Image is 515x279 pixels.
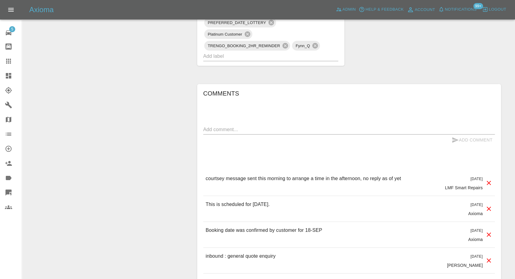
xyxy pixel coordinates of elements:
button: Open drawer [4,2,18,17]
a: Admin [334,5,357,14]
div: TRENGO_BOOKING_2HR_REMINDER [204,41,290,51]
span: Logout [489,6,506,13]
p: Axioma [468,236,483,242]
p: Booking date was confirmed by customer for 18-SEP [206,227,322,234]
div: Platinum Customer [204,29,252,39]
span: 99+ [473,3,483,9]
p: courtsey message sent this morning to arrange a time in the afternoon, no reply as of yet [206,175,401,182]
span: Notifications [445,6,477,13]
span: Platinum Customer [204,31,246,38]
p: LMF Smart Repairs [445,185,483,191]
button: Notifications [437,5,478,14]
span: Help & Feedback [365,6,403,13]
input: Add label [203,51,321,61]
h6: Comments [203,89,495,98]
div: PREFERRED_DATE_LOTTERY [204,18,276,27]
span: PREFERRED_DATE_LOTTERY [204,19,270,26]
span: Fynn_Q [292,42,314,49]
span: [DATE] [471,228,483,233]
p: Axioma [468,211,483,217]
span: TRENGO_BOOKING_2HR_REMINDER [204,42,284,49]
span: Account [415,6,435,13]
span: [DATE] [471,203,483,207]
span: [DATE] [471,254,483,259]
h5: Axioma [29,5,54,15]
span: [DATE] [471,177,483,181]
a: Account [405,5,437,15]
p: inbound : general quote enquiry [206,253,276,260]
p: [PERSON_NAME] [447,262,483,268]
button: Help & Feedback [357,5,405,14]
span: 5 [9,26,15,32]
button: Logout [481,5,508,14]
p: This is scheduled for [DATE]. [206,201,270,208]
span: Admin [343,6,356,13]
div: Fynn_Q [292,41,320,51]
